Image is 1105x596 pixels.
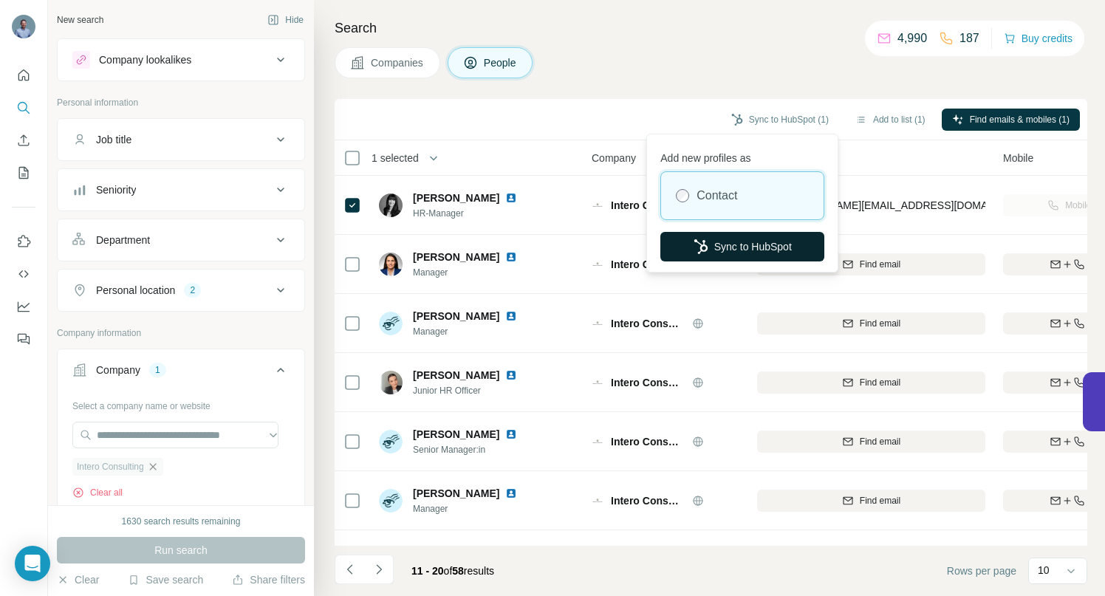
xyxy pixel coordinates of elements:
span: People [484,55,518,70]
div: Job title [96,132,131,147]
span: Manager [413,325,535,338]
span: Companies [371,55,425,70]
button: Sync to HubSpot (1) [721,109,839,131]
button: Use Surfe on LinkedIn [12,228,35,255]
div: Department [96,233,150,247]
img: Avatar [379,489,403,513]
span: [PERSON_NAME][EMAIL_ADDRESS][DOMAIN_NAME] [776,199,1036,211]
button: Enrich CSV [12,127,35,154]
p: 10 [1038,563,1050,578]
button: Buy credits [1004,28,1072,49]
label: Contact [697,187,737,205]
img: LinkedIn logo [505,192,517,204]
img: Avatar [379,371,403,394]
img: LinkedIn logo [505,487,517,499]
h4: Search [335,18,1087,38]
span: 1 selected [372,151,419,165]
button: Company lookalikes [58,42,304,78]
img: LinkedIn logo [505,428,517,440]
span: Find email [860,317,900,330]
img: Avatar [379,312,403,335]
span: Find email [860,258,900,271]
img: LinkedIn logo [505,310,517,322]
button: My lists [12,160,35,186]
button: Find email [757,431,985,453]
span: Rows per page [947,564,1016,578]
button: Find email [757,312,985,335]
button: Navigate to previous page [335,555,364,584]
div: New search [57,13,103,27]
button: Navigate to next page [364,555,394,584]
img: Logo of Intero Consulting [592,377,603,388]
button: Find email [757,490,985,512]
span: Intero Consulting [611,493,685,508]
button: Find emails & mobiles (1) [942,109,1080,131]
span: 11 - 20 [411,565,444,577]
div: Company lookalikes [99,52,191,67]
div: Seniority [96,182,136,197]
div: 2 [184,284,201,297]
button: Share filters [232,572,305,587]
img: Logo of Intero Consulting [592,436,603,448]
img: Avatar [12,15,35,38]
p: 4,990 [897,30,927,47]
span: results [411,565,494,577]
span: Intero Consulting [611,257,685,272]
span: Senior Manager:in [413,443,535,456]
button: Feedback [12,326,35,352]
span: [PERSON_NAME] [413,309,499,323]
span: [PERSON_NAME] [413,486,499,501]
span: [PERSON_NAME] [413,545,499,560]
button: Sync to HubSpot [660,232,824,261]
button: Hide [257,9,314,31]
span: Find emails & mobiles (1) [970,113,1070,126]
button: Find email [757,371,985,394]
div: Personal location [96,283,175,298]
button: Quick start [12,62,35,89]
img: Avatar [379,253,403,276]
span: Intero Consulting [611,375,685,390]
span: Company [592,151,636,165]
span: Intero Consulting [611,198,685,213]
div: 1630 search results remaining [122,515,241,528]
img: Avatar [379,430,403,453]
p: Personal information [57,96,305,109]
div: Open Intercom Messenger [15,546,50,581]
button: Find email [757,253,985,275]
img: Logo of Intero Consulting [592,199,603,211]
button: Clear all [72,486,123,499]
span: HR-Manager [413,207,535,220]
p: Company information [57,326,305,340]
button: Save search [128,572,203,587]
span: [PERSON_NAME] [413,191,499,205]
button: Company1 [58,352,304,394]
span: 58 [452,565,464,577]
div: Select a company name or website [72,394,290,413]
span: [PERSON_NAME] [413,368,499,383]
img: LinkedIn logo [505,369,517,381]
img: Logo of Intero Consulting [592,258,603,270]
span: Intero Consulting [611,316,685,331]
button: Search [12,95,35,121]
button: Dashboard [12,293,35,320]
span: [PERSON_NAME] [413,427,499,442]
button: Clear [57,572,99,587]
span: Intero Consulting [611,434,685,449]
span: of [444,565,453,577]
span: Find email [860,376,900,389]
button: Job title [58,122,304,157]
span: Manager [413,502,535,515]
span: Manager [413,266,535,279]
div: 1 [149,363,166,377]
img: LinkedIn logo [505,251,517,263]
img: Logo of Intero Consulting [592,495,603,507]
span: Find email [860,435,900,448]
div: Company [96,363,140,377]
button: Seniority [58,172,304,208]
p: 187 [959,30,979,47]
span: Mobile [1003,151,1033,165]
button: Use Surfe API [12,261,35,287]
span: [PERSON_NAME] [413,250,499,264]
p: Add new profiles as [660,145,824,165]
button: Add to list (1) [845,109,936,131]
